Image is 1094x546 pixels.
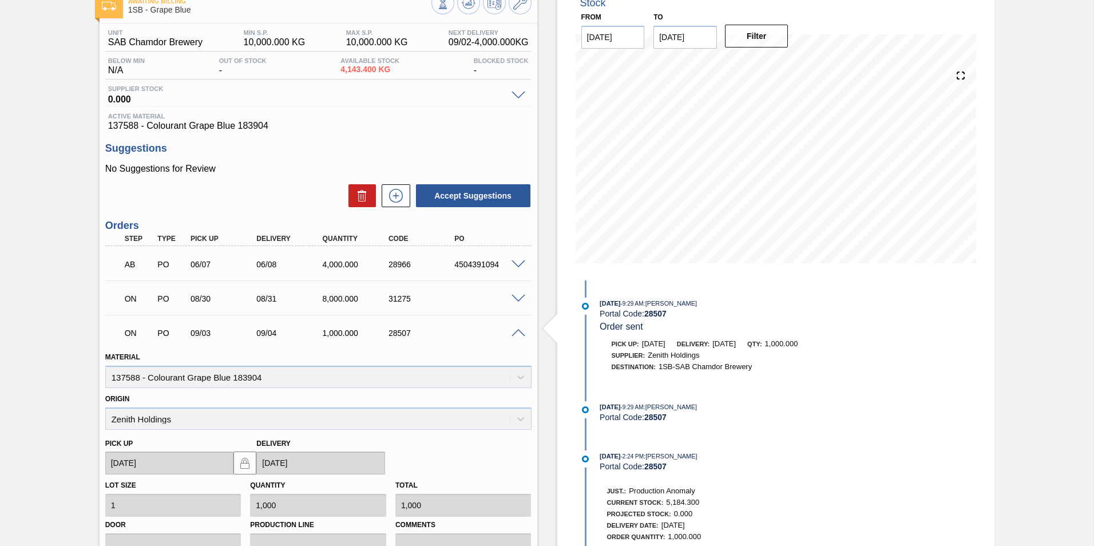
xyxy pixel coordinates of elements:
[607,488,627,494] span: Just.:
[621,404,644,410] span: - 9:29 AM
[600,413,871,422] div: Portal Code:
[122,321,156,346] div: Negotiating Order
[154,235,189,243] div: Type
[122,286,156,311] div: Negotiating Order
[581,13,601,21] label: From
[216,57,269,76] div: -
[386,260,459,269] div: 28966
[244,37,306,48] span: 10,000.000 KG
[188,260,261,269] div: 06/07/2025
[600,453,620,460] span: [DATE]
[122,235,156,243] div: Step
[644,462,667,471] strong: 28507
[386,235,459,243] div: Code
[410,183,532,208] div: Accept Suggestions
[474,57,529,64] span: Blocked Stock
[188,294,261,303] div: 08/30/2025
[238,456,252,470] img: locked
[582,456,589,462] img: atual
[644,403,697,410] span: : [PERSON_NAME]
[105,440,133,448] label: Pick up
[582,303,589,310] img: atual
[600,309,871,318] div: Portal Code:
[607,522,659,529] span: Delivery Date:
[320,235,394,243] div: Quantity
[125,329,153,338] p: ON
[612,352,645,359] span: Supplier:
[600,403,620,410] span: [DATE]
[395,481,418,489] label: Total
[451,235,525,243] div: PO
[386,294,459,303] div: 31275
[125,294,153,303] p: ON
[607,499,664,506] span: Current Stock:
[253,294,327,303] div: 08/31/2025
[105,517,241,533] label: Door
[108,29,203,36] span: Unit
[607,511,671,517] span: Projected Stock:
[674,509,693,518] span: 0.000
[108,57,145,64] span: Below Min
[188,235,261,243] div: Pick up
[233,452,256,474] button: locked
[449,37,529,48] span: 09/02 - 4,000.000 KG
[659,362,752,371] span: 1SB-SAB Chamdor Brewery
[343,184,376,207] div: Delete Suggestions
[612,341,639,347] span: Pick up:
[644,300,697,307] span: : [PERSON_NAME]
[386,329,459,338] div: 28507
[600,462,871,471] div: Portal Code:
[253,235,327,243] div: Delivery
[340,65,399,74] span: 4,143.400 KG
[668,532,701,541] span: 1,000.000
[244,29,306,36] span: MIN S.P.
[725,25,788,48] button: Filter
[105,143,532,155] h3: Suggestions
[451,260,525,269] div: 4504391094
[108,121,529,131] span: 137588 - Colourant Grape Blue 183904
[320,294,394,303] div: 8,000.000
[346,37,408,48] span: 10,000.000 KG
[416,184,530,207] button: Accept Suggestions
[105,57,148,76] div: N/A
[653,13,663,21] label: to
[108,113,529,120] span: Active Material
[154,329,189,338] div: Purchase order
[765,339,798,348] span: 1,000.000
[105,220,532,232] h3: Orders
[256,452,385,474] input: mm/dd/yyyy
[747,341,762,347] span: Qty:
[621,300,644,307] span: - 9:29 AM
[256,440,291,448] label: Delivery
[102,2,116,10] img: Ícone
[320,329,394,338] div: 1,000.000
[449,29,529,36] span: Next Delivery
[644,413,667,422] strong: 28507
[128,6,431,14] span: 1SB - Grape Blue
[653,26,717,49] input: mm/dd/yyyy
[250,481,285,489] label: Quantity
[154,260,189,269] div: Purchase order
[581,26,645,49] input: mm/dd/yyyy
[219,57,267,64] span: Out Of Stock
[629,486,695,495] span: Production Anomaly
[644,453,697,460] span: : [PERSON_NAME]
[105,164,532,174] p: No Suggestions for Review
[612,363,656,370] span: Destination:
[648,351,699,359] span: Zenith Holdings
[253,329,327,338] div: 09/04/2025
[320,260,394,269] div: 4,000.000
[154,294,189,303] div: Purchase order
[108,92,506,104] span: 0.000
[582,406,589,413] img: atual
[250,517,386,533] label: Production Line
[712,339,736,348] span: [DATE]
[340,57,399,64] span: Available Stock
[661,521,685,529] span: [DATE]
[395,517,532,533] label: Comments
[125,260,153,269] p: AB
[105,395,130,403] label: Origin
[621,453,644,460] span: - 2:24 PM
[188,329,261,338] div: 09/03/2025
[108,85,506,92] span: Supplier Stock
